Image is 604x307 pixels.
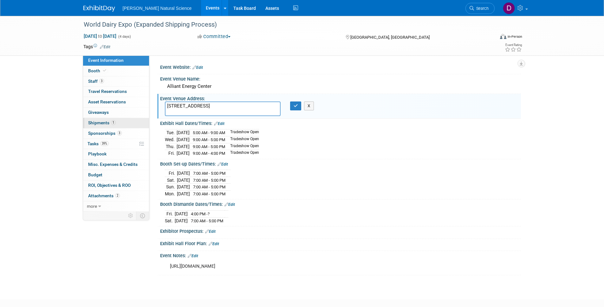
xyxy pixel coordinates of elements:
span: Misc. Expenses & Credits [88,162,138,167]
td: Tue. [165,129,177,136]
td: [DATE] [177,170,190,177]
div: [URL][DOMAIN_NAME] [166,260,451,273]
td: [DATE] [175,217,188,224]
a: Sponsorships3 [83,128,149,139]
td: [DATE] [177,177,190,184]
span: 3 [117,131,122,135]
td: [DATE] [177,136,190,143]
div: Event Venue Name: [160,74,521,82]
td: Tags [83,43,110,50]
img: Format-Inperson.png [500,34,506,39]
span: more [87,204,97,209]
td: Toggle Event Tabs [136,212,149,220]
span: Tasks [88,141,109,146]
span: Budget [88,172,102,177]
div: Event Rating [505,43,522,47]
span: 4:00 PM - [191,212,210,216]
button: X [304,101,314,110]
td: Sat. [165,217,175,224]
span: Search [474,6,489,11]
span: Booth [88,68,107,73]
i: Booth reservation complete [103,69,106,72]
span: 39% [100,141,109,146]
span: 1 [111,120,116,125]
span: Travel Reservations [88,89,127,94]
img: Dominic Tarantelli [503,2,515,14]
td: Thu. [165,143,177,150]
span: ? [208,212,210,216]
span: Shipments [88,120,116,125]
span: 7:00 AM - 5:00 PM [193,192,225,196]
div: Alliant Energy Center [165,82,516,91]
span: (4 days) [118,35,131,39]
a: more [83,201,149,212]
a: Edit [188,254,198,258]
td: Tradeshow Open [226,150,259,157]
img: ExhibitDay [83,5,115,12]
a: Asset Reservations [83,97,149,107]
a: Misc. Expenses & Credits [83,160,149,170]
a: Giveaways [83,108,149,118]
td: Tradeshow Open [226,129,259,136]
td: Personalize Event Tab Strip [125,212,136,220]
td: Fri. [165,150,177,157]
a: Edit [214,121,224,126]
div: Event Notes: [160,251,521,259]
span: [PERSON_NAME] Natural Science [123,6,192,11]
div: Event Format [457,33,523,42]
td: [DATE] [175,211,188,218]
span: Staff [88,79,104,84]
button: Committed [195,33,233,40]
a: ROI, Objectives & ROO [83,180,149,191]
span: 9:00 AM - 4:00 PM [193,151,225,156]
span: 3 [99,79,104,83]
td: [DATE] [177,150,190,157]
a: Edit [100,45,110,49]
a: Booth [83,66,149,76]
a: Attachments2 [83,191,149,201]
div: Event Venue Address: [160,94,521,102]
a: Edit [192,65,203,70]
span: ROI, Objectives & ROO [88,183,131,188]
span: Event Information [88,58,124,63]
td: Tradeshow Open [226,143,259,150]
td: [DATE] [177,184,190,191]
td: Fri. [165,211,175,218]
a: Edit [218,162,228,167]
span: 7:00 AM - 5:00 PM [191,219,223,223]
span: 5:00 AM - 9:00 AM [193,130,225,135]
div: Booth Dismantle Dates/Times: [160,199,521,208]
td: Mon. [165,190,177,197]
div: Event Website: [160,62,521,71]
a: Budget [83,170,149,180]
span: Attachments [88,193,120,198]
div: Booth Set-up Dates/Times: [160,159,521,167]
span: 7:00 AM - 5:00 PM [193,178,225,183]
a: Travel Reservations [83,87,149,97]
td: Wed. [165,136,177,143]
a: Edit [224,202,235,207]
span: 7:00 AM - 5:00 PM [193,185,225,189]
a: Playbook [83,149,149,159]
span: 9:00 AM - 5:00 PM [193,137,225,142]
a: Edit [209,242,219,246]
a: Shipments1 [83,118,149,128]
div: In-Person [507,34,522,39]
div: Exhibitor Prospectus: [160,226,521,235]
a: Event Information [83,56,149,66]
td: [DATE] [177,129,190,136]
div: Exhibit Hall Dates/Times: [160,119,521,127]
div: World Dairy Expo (Expanded Shipping Process) [81,19,485,30]
a: Tasks39% [83,139,149,149]
a: Edit [205,229,216,234]
span: Sponsorships [88,131,122,136]
span: Giveaways [88,110,109,115]
td: [DATE] [177,143,190,150]
div: Exhibit Hall Floor Plan: [160,239,521,247]
span: [GEOGRAPHIC_DATA], [GEOGRAPHIC_DATA] [350,35,430,40]
span: 2 [115,193,120,198]
td: [DATE] [177,190,190,197]
span: to [97,34,103,39]
td: Fri. [165,170,177,177]
span: Playbook [88,151,107,156]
